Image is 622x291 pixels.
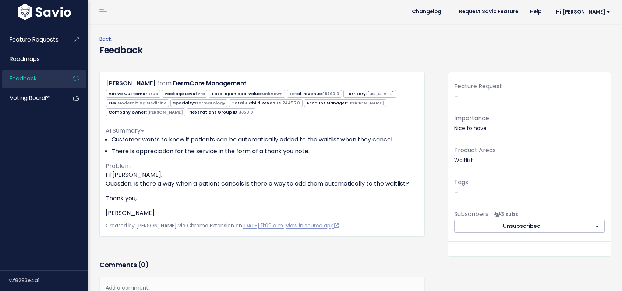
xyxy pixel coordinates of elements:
[9,271,88,290] div: v.f8293e4a1
[454,177,605,197] p: —
[106,99,169,107] span: EHR:
[99,44,142,57] h4: Feedback
[556,9,610,15] span: Hi [PERSON_NAME]
[454,113,605,133] p: Nice to have
[367,91,394,97] span: [US_STATE]
[524,6,547,17] a: Help
[162,90,207,98] span: Package Level:
[10,55,40,63] span: Roadmaps
[10,36,59,43] span: Feature Requests
[106,162,131,170] span: Problem
[287,90,342,98] span: Total Revenue:
[195,100,225,106] span: Dermatology
[106,222,339,229] span: Created by [PERSON_NAME] via Chrome Extension on |
[106,79,156,87] a: [PERSON_NAME]
[2,90,61,107] a: Voting Board
[209,90,285,98] span: Total open deal value:
[99,260,425,270] h3: Comments ( )
[173,79,247,87] a: DermCare Management
[282,100,300,106] span: 24455.0
[323,91,339,97] span: 18790.0
[2,70,61,87] a: Feedback
[2,31,61,48] a: Feature Requests
[198,91,205,97] span: Pro
[454,114,489,122] span: Importance
[448,81,611,107] div: —
[99,35,112,43] a: Back
[343,90,396,98] span: Territory:
[157,79,172,87] span: from
[229,99,302,107] span: Total + Child Revenue:
[106,209,418,218] p: [PERSON_NAME]
[454,220,590,233] button: Unsubscribed
[106,126,144,135] span: AI Summary
[10,94,49,102] span: Voting Board
[348,100,384,106] span: [PERSON_NAME]
[286,222,339,229] a: View in source app
[238,109,253,115] span: 3350.0
[242,222,284,229] a: [DATE] 11:09 a.m.
[112,147,418,156] li: There is appreciation for the service in the form of a thank you note.
[10,75,36,82] span: Feedback
[453,6,524,17] a: Request Savio Feature
[170,99,227,107] span: Specialty:
[106,170,418,188] p: Hi [PERSON_NAME], Question, Is there a way when a patient cancels is there a way to add them auto...
[106,194,418,203] p: Thank you,
[454,145,605,165] p: Waitlist
[454,146,496,154] span: Product Areas
[2,51,61,68] a: Roadmaps
[106,90,160,98] span: Active Customer:
[262,91,283,97] span: Unknown
[148,91,158,97] span: true
[412,9,441,14] span: Changelog
[454,210,488,218] span: Subscribers
[117,100,167,106] span: Modernizing Medicine
[141,260,145,269] span: 0
[112,135,418,144] li: Customer wants to know if patients can be automatically added to the waitlist when they cancel.
[16,4,73,20] img: logo-white.9d6f32f41409.svg
[147,109,183,115] span: [PERSON_NAME]
[304,99,386,107] span: Account Manager:
[106,108,185,116] span: Company owner:
[547,6,616,18] a: Hi [PERSON_NAME]
[187,108,255,116] span: NextPatient Group ID:
[491,211,518,218] span: <p><strong>Subscribers</strong><br><br> - Cory Hoover<br> - Revanth Korrapolu<br> - Taylor Steven...
[454,82,502,90] span: Feature Request
[454,178,468,186] span: Tags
